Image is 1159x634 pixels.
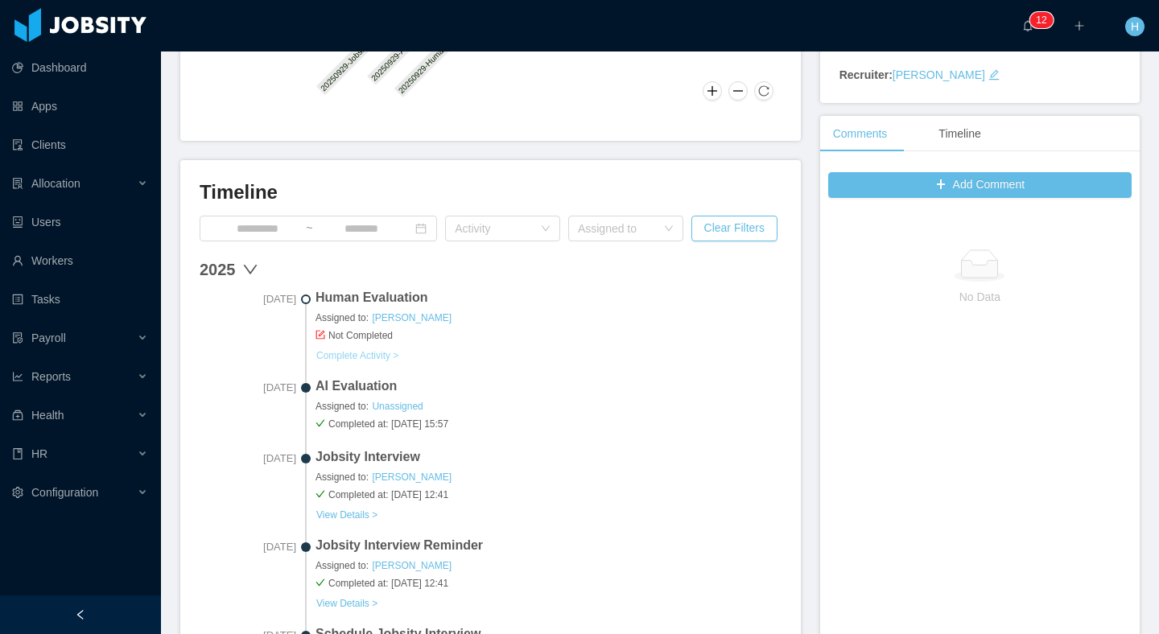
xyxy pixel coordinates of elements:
[828,172,1132,198] button: icon: plusAdd Comment
[316,597,378,610] button: View Details >
[839,68,893,81] strong: Recruiter:
[820,116,901,152] div: Comments
[12,129,148,161] a: icon: auditClients
[316,576,782,591] span: Completed at: [DATE] 12:41
[316,558,782,573] span: Assigned to:
[703,81,722,101] button: Zoom In
[316,330,325,340] i: icon: form
[316,578,325,587] i: icon: check
[664,224,674,235] i: icon: down
[200,539,296,555] span: [DATE]
[316,489,325,499] i: icon: check
[316,399,782,414] span: Assigned to:
[371,400,423,413] a: Unassigned
[200,380,296,396] span: [DATE]
[316,418,325,428] i: icon: check
[31,370,71,383] span: Reports
[12,51,148,84] a: icon: pie-chartDashboard
[316,377,782,396] span: AI Evaluation
[316,488,782,502] span: Completed at: [DATE] 12:41
[1074,20,1085,31] i: icon: plus
[1131,17,1139,36] span: H
[316,508,378,521] a: View Details >
[31,177,80,190] span: Allocation
[926,116,993,152] div: Timeline
[200,451,296,467] span: [DATE]
[12,178,23,189] i: icon: solution
[691,216,777,241] button: Clear Filters
[988,69,1000,80] i: icon: edit
[31,447,47,460] span: HR
[371,559,452,572] a: [PERSON_NAME]
[316,349,399,362] button: Complete Activity >
[31,486,98,499] span: Configuration
[316,596,378,609] a: View Details >
[371,471,452,484] a: [PERSON_NAME]
[578,220,656,237] div: Assigned to
[200,179,782,205] h3: Timeline
[1036,12,1041,28] p: 1
[316,536,782,555] span: Jobsity Interview Reminder
[200,257,782,282] div: 2025 down
[12,245,148,277] a: icon: userWorkers
[316,417,782,431] span: Completed at: [DATE] 15:57
[12,283,148,315] a: icon: profileTasks
[12,332,23,344] i: icon: file-protect
[415,223,427,234] i: icon: calendar
[1029,12,1053,28] sup: 12
[541,224,551,235] i: icon: down
[12,487,23,498] i: icon: setting
[200,291,296,307] span: [DATE]
[1041,12,1047,28] p: 2
[31,409,64,422] span: Health
[12,90,148,122] a: icon: appstoreApps
[31,331,66,344] span: Payroll
[319,17,394,93] text: 20250929-Jobsity Interview
[728,81,748,101] button: Zoom Out
[754,81,773,101] button: Reset Zoom
[455,220,533,237] div: Activity
[397,15,476,95] text: 20250929-Human Evaluation
[316,328,782,343] span: Not Completed
[316,348,399,361] a: Complete Activity >
[242,261,258,278] span: down
[316,288,782,307] span: Human Evaluation
[12,448,23,459] i: icon: book
[12,206,148,238] a: icon: robotUsers
[316,311,782,325] span: Assigned to:
[371,311,452,324] a: [PERSON_NAME]
[316,447,782,467] span: Jobsity Interview
[316,508,378,521] button: View Details >
[1022,20,1033,31] i: icon: bell
[893,68,985,81] a: [PERSON_NAME]
[12,410,23,421] i: icon: medicine-box
[841,288,1119,306] p: No Data
[316,470,782,484] span: Assigned to:
[12,371,23,382] i: icon: line-chart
